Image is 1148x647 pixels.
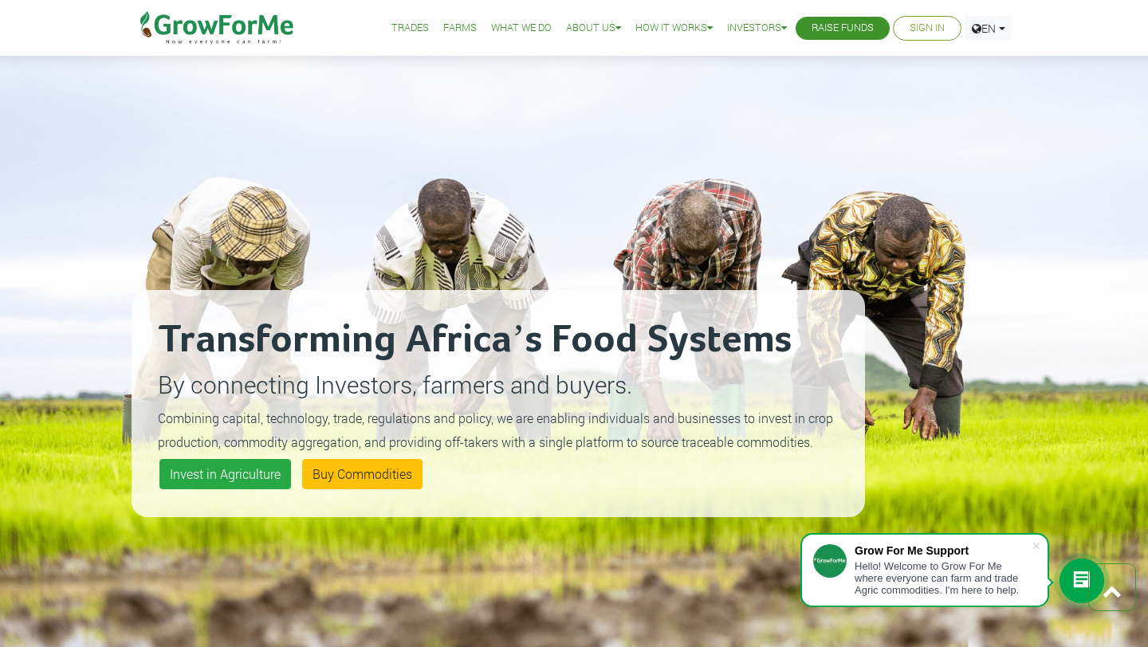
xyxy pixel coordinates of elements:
[965,16,1012,41] a: EN
[443,20,477,37] a: Farms
[727,20,787,37] a: Investors
[302,459,423,489] a: Buy Commodities
[635,20,713,37] a: How it Works
[158,316,839,364] h2: Transforming Africa’s Food Systems
[910,20,945,37] a: Sign In
[566,20,621,37] a: About Us
[812,20,874,37] a: Raise Funds
[491,20,552,37] a: What We Do
[159,459,291,489] a: Invest in Agriculture
[855,560,1032,596] div: Hello! Welcome to Grow For Me where everyone can farm and trade Agric commodities. I'm here to help.
[158,410,833,450] small: Combining capital, technology, trade, regulations and policy, we are enabling individuals and bus...
[855,544,1032,557] div: Grow For Me Support
[158,367,839,402] p: By connecting Investors, farmers and buyers.
[391,20,429,37] a: Trades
